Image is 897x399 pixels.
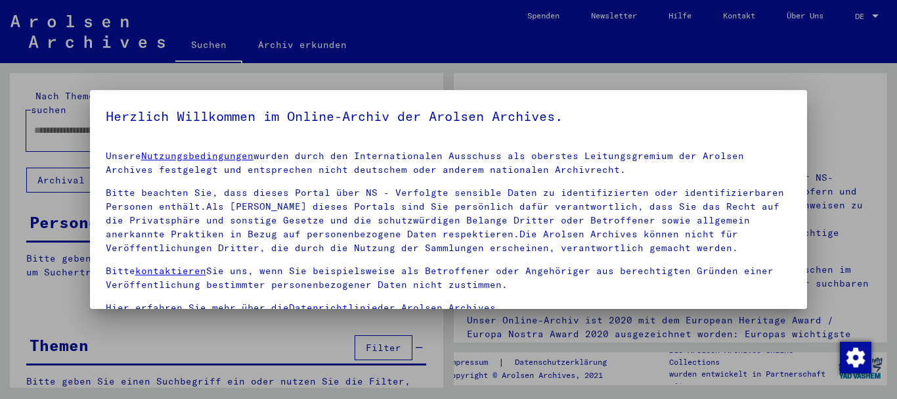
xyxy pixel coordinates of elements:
a: kontaktieren [135,265,206,277]
p: Bitte Sie uns, wenn Sie beispielsweise als Betroffener oder Angehöriger aus berechtigten Gründen ... [106,264,792,292]
a: Nutzungsbedingungen [141,150,253,162]
p: Bitte beachten Sie, dass dieses Portal über NS - Verfolgte sensible Daten zu identifizierten oder... [106,186,792,255]
a: Datenrichtlinie [289,302,378,314]
div: Zustimmung ändern [839,341,871,373]
h5: Herzlich Willkommen im Online-Archiv der Arolsen Archives. [106,106,792,127]
img: Zustimmung ändern [840,342,871,373]
p: Hier erfahren Sie mehr über die der Arolsen Archives. [106,301,792,315]
p: Unsere wurden durch den Internationalen Ausschuss als oberstes Leitungsgremium der Arolsen Archiv... [106,149,792,177]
